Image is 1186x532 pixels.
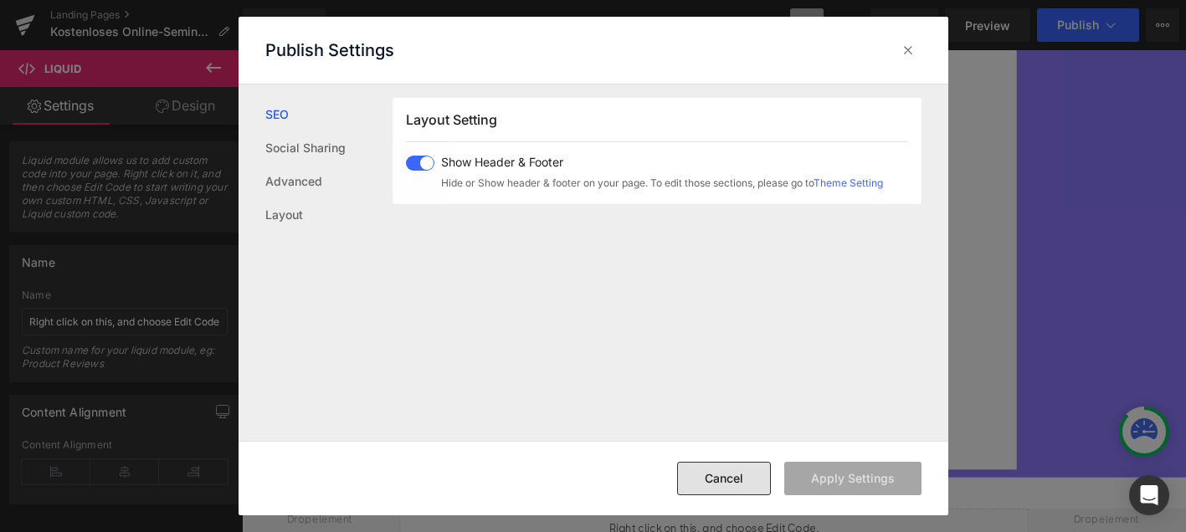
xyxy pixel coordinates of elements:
[281,195,367,214] strong: [DATE] 11 Uhr
[290,110,441,128] font: KI als Lernunterstützung
[265,131,393,165] a: Social Sharing
[441,176,883,191] span: Hide or Show header & footer on your page. To edit those sections, please go to
[259,373,754,395] p: Seminar-Host
[449,353,563,371] b: [PERSON_NAME]
[441,156,883,169] span: Show Header & Footer
[784,462,922,495] button: Apply Settings
[1129,475,1169,515] div: Open Intercom Messenger
[265,198,393,232] a: Layout
[265,40,394,60] p: Publish Settings
[265,165,393,198] a: Advanced
[265,98,393,131] a: SEO
[814,176,883,189] a: Theme Setting
[677,462,771,495] button: Cancel
[406,111,497,128] span: Layout Setting
[290,74,529,91] font: 5 Tipps für erfolgreiche Weiterbildung
[290,36,564,54] font: Return on Learning: Erfolg sichtbar machen
[259,168,754,217] div: Neben praktischen Tipps bleibt auch Zeit für deine Fragen. Los geht’s am . Melde dich jetzt koste...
